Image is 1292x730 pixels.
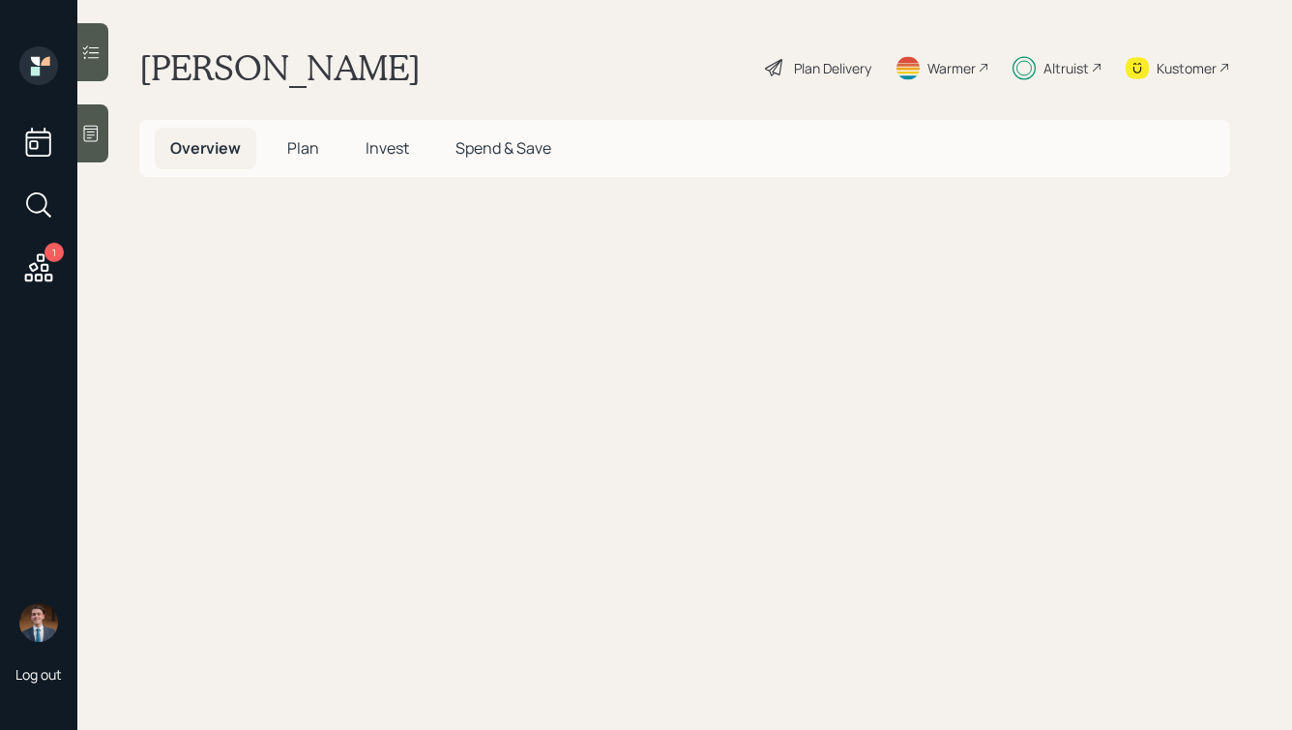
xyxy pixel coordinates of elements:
[170,137,241,159] span: Overview
[287,137,319,159] span: Plan
[1157,58,1217,78] div: Kustomer
[15,665,62,684] div: Log out
[1043,58,1089,78] div: Altruist
[455,137,551,159] span: Spend & Save
[139,46,421,89] h1: [PERSON_NAME]
[366,137,409,159] span: Invest
[927,58,976,78] div: Warmer
[794,58,871,78] div: Plan Delivery
[19,603,58,642] img: hunter_neumayer.jpg
[44,243,64,262] div: 1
